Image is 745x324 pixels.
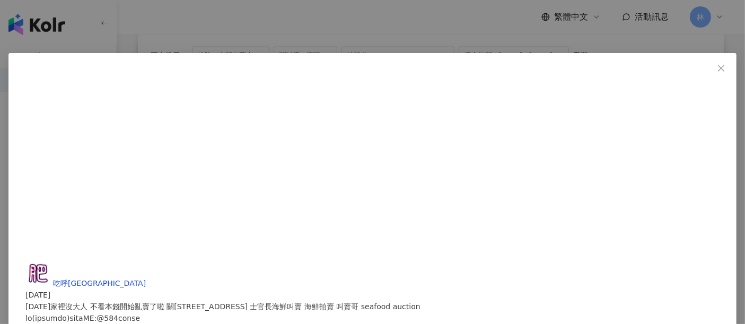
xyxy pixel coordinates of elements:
[717,64,725,73] span: close
[25,260,51,286] img: KOL Avatar
[25,301,720,312] div: [DATE]家裡沒大人 不看本錢開始亂賣了啦 關[STREET_ADDRESS] 士官長海鮮叫賣 海鮮拍賣 叫賣哥 seafood auction
[25,289,720,301] div: [DATE]
[711,58,732,79] button: Close
[25,70,267,260] iframe: 今天家裡沒大人 不看本錢開始亂賣了啦 關廟市場武聖路1號 士官長海鮮叫賣 海鮮拍賣 叫賣哥 seafood auction
[25,279,146,287] a: KOL Avatar吃呼[GEOGRAPHIC_DATA]
[53,279,146,287] span: 吃呼[GEOGRAPHIC_DATA]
